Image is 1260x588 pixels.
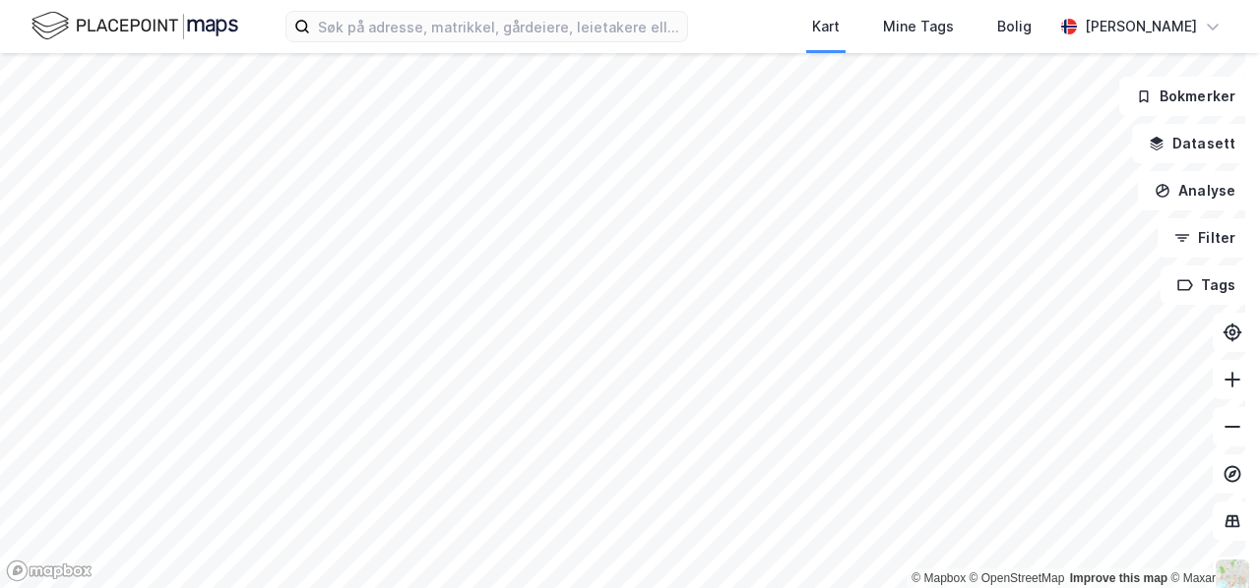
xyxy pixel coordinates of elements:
[1070,571,1167,585] a: Improve this map
[310,12,687,41] input: Søk på adresse, matrikkel, gårdeiere, leietakere eller personer
[1138,171,1252,210] button: Analyse
[1085,15,1197,38] div: [PERSON_NAME]
[1170,571,1216,585] a: Maxar
[31,9,238,43] img: logo.f888ab2527a4732fd821a326f86c7f29.svg
[1158,218,1252,258] button: Filter
[970,571,1065,585] a: OpenStreetMap
[912,571,966,585] a: Mapbox
[1132,124,1252,163] button: Datasett
[997,15,1032,38] div: Bolig
[883,15,954,38] div: Mine Tags
[1119,77,1252,116] button: Bokmerker
[1161,265,1252,305] button: Tags
[6,559,93,582] a: Mapbox homepage
[812,15,840,38] div: Kart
